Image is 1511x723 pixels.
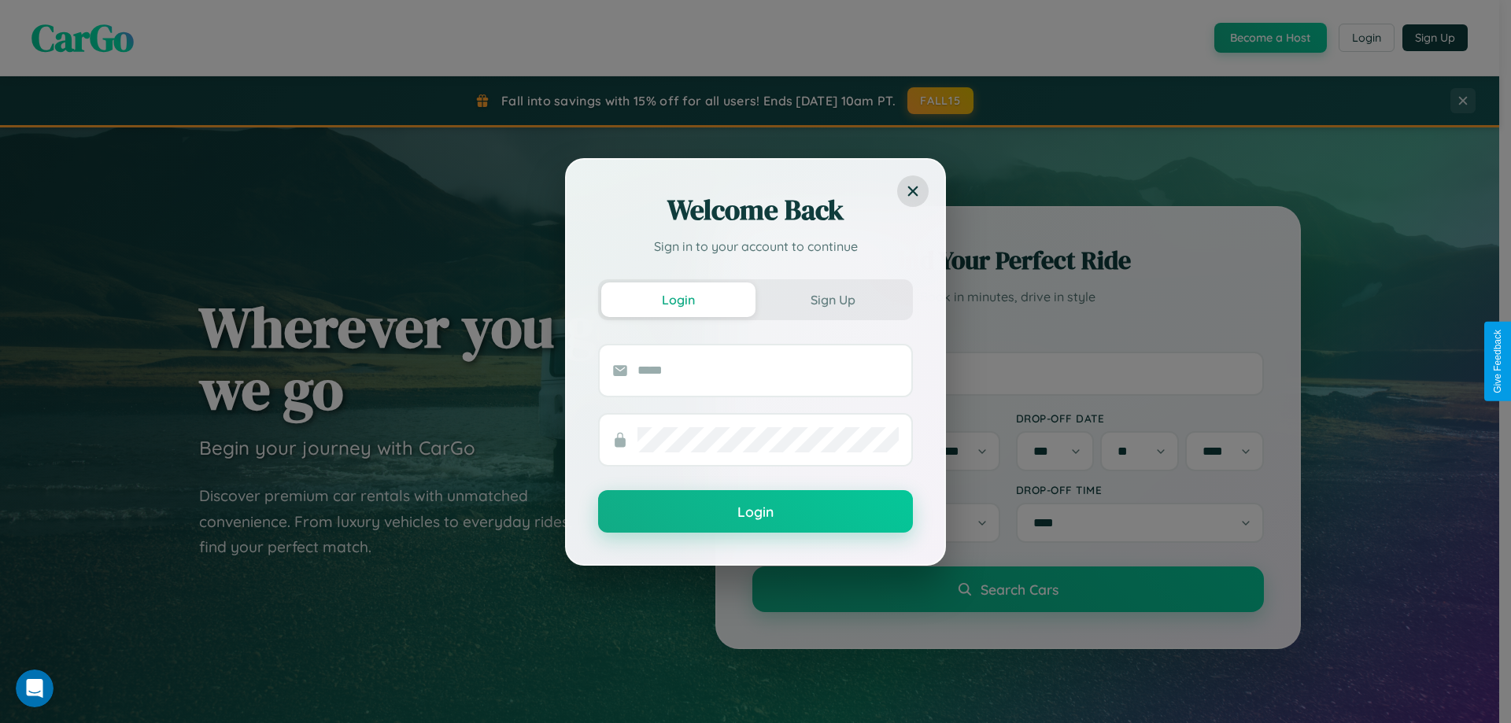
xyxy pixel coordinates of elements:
[755,282,910,317] button: Sign Up
[16,670,54,707] iframe: Intercom live chat
[598,490,913,533] button: Login
[1492,330,1503,393] div: Give Feedback
[601,282,755,317] button: Login
[598,191,913,229] h2: Welcome Back
[598,237,913,256] p: Sign in to your account to continue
